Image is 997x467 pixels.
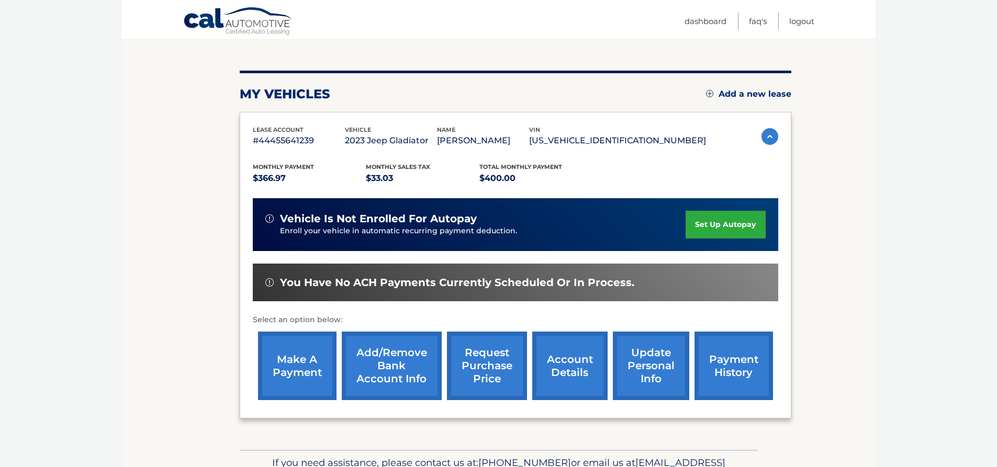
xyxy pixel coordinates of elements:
[694,332,773,400] a: payment history
[342,332,442,400] a: Add/Remove bank account info
[253,171,366,186] p: $366.97
[265,214,274,223] img: alert-white.svg
[529,126,540,133] span: vin
[685,13,726,30] a: Dashboard
[280,225,686,237] p: Enroll your vehicle in automatic recurring payment deduction.
[437,126,455,133] span: name
[280,212,477,225] span: vehicle is not enrolled for autopay
[532,332,608,400] a: account details
[280,276,634,289] span: You have no ACH payments currently scheduled or in process.
[183,7,293,37] a: Cal Automotive
[258,332,337,400] a: make a payment
[265,278,274,287] img: alert-white.svg
[345,126,371,133] span: vehicle
[479,171,593,186] p: $400.00
[789,13,814,30] a: Logout
[366,163,430,170] span: Monthly sales Tax
[706,89,791,99] a: Add a new lease
[437,133,529,148] p: [PERSON_NAME]
[479,163,562,170] span: Total Monthly Payment
[613,332,689,400] a: update personal info
[253,126,304,133] span: lease account
[345,133,437,148] p: 2023 Jeep Gladiator
[447,332,527,400] a: request purchase price
[253,163,314,170] span: Monthly Payment
[749,13,767,30] a: FAQ's
[253,133,345,148] p: #44455641239
[761,128,778,145] img: accordion-active.svg
[706,90,713,97] img: add.svg
[686,211,765,238] a: set up autopay
[529,133,706,148] p: [US_VEHICLE_IDENTIFICATION_NUMBER]
[366,171,479,186] p: $33.03
[253,314,778,326] p: Select an option below:
[240,86,330,102] h2: my vehicles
